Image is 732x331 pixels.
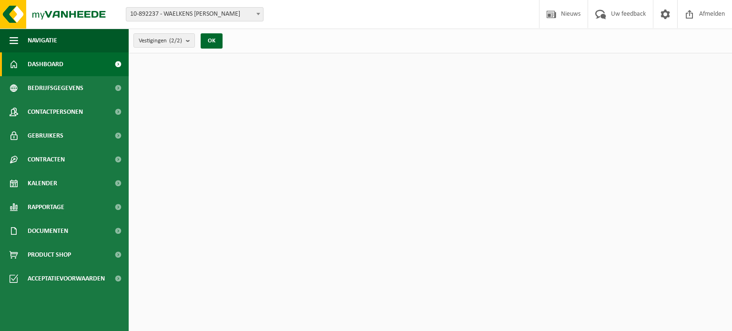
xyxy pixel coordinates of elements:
span: Contracten [28,148,65,171]
button: Vestigingen(2/2) [133,33,195,48]
span: Documenten [28,219,68,243]
count: (2/2) [169,38,182,44]
span: Gebruikers [28,124,63,148]
span: Acceptatievoorwaarden [28,267,105,291]
span: 10-892237 - WAELKENS ISABEL - ZWEVEGEM [126,7,264,21]
span: Kalender [28,171,57,195]
span: Vestigingen [139,34,182,48]
span: Product Shop [28,243,71,267]
span: Dashboard [28,52,63,76]
span: 10-892237 - WAELKENS ISABEL - ZWEVEGEM [126,8,263,21]
span: Navigatie [28,29,57,52]
span: Contactpersonen [28,100,83,124]
button: OK [201,33,223,49]
span: Rapportage [28,195,64,219]
span: Bedrijfsgegevens [28,76,83,100]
